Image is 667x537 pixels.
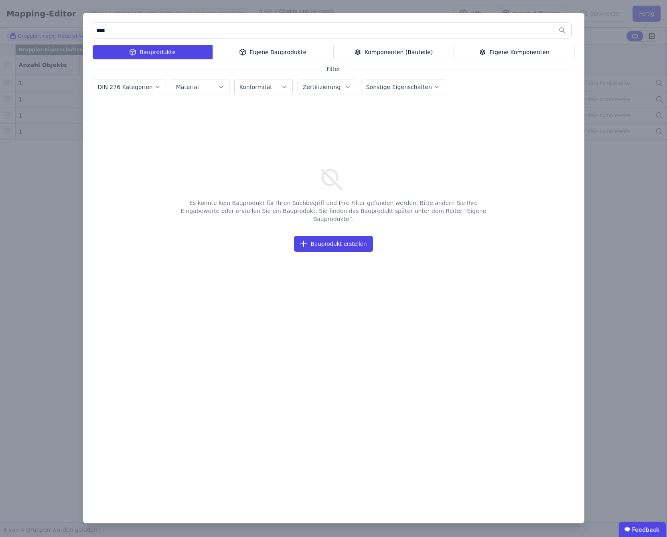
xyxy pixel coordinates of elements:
[333,45,454,59] div: Komponenten (Bauteile)
[239,84,274,90] label: Konformität
[366,84,434,90] label: Sonstige Eigenschaften
[171,79,229,95] button: Material
[93,79,166,95] button: DIN 276 Kategorien
[303,84,342,90] label: Zertifizierung
[235,79,292,95] button: Konformität
[98,84,154,90] label: DIN 276 Kategorien
[93,45,213,59] div: Bauprodukte
[213,45,333,59] div: Eigene Bauprodukte
[176,84,201,90] label: Material
[454,45,575,59] div: Eigene Komponenten
[322,65,345,73] span: Filter
[294,236,373,252] button: Bauprodukt erstellen
[298,79,356,95] button: Zertifizierung
[361,79,445,95] button: Sonstige Eigenschaften
[172,193,495,229] span: Es konnte kein Bauprodukt für Ihren Suchbegriff und Ihre Filter gefunden werden. Bitte ändern Sie...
